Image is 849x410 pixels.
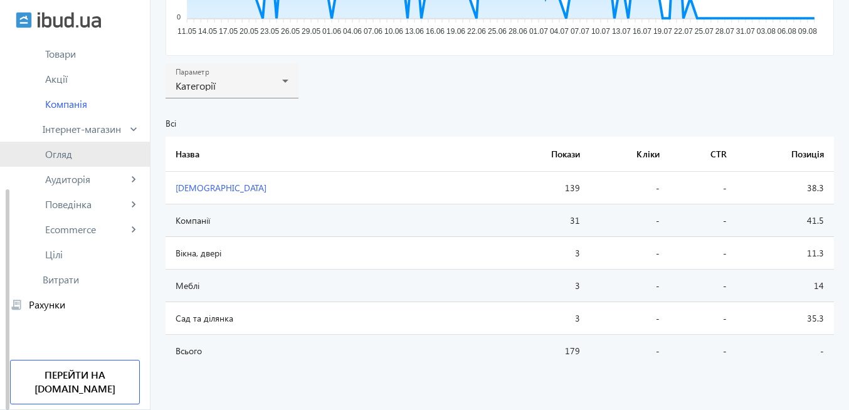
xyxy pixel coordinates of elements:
[590,237,670,270] td: -
[590,270,670,302] td: -
[571,27,589,36] tspan: 07.07
[45,48,140,60] span: Товари
[322,27,341,36] tspan: 01.06
[591,27,610,36] tspan: 10.07
[500,302,590,335] td: 3
[177,13,181,20] tspan: 0
[446,27,465,36] tspan: 19.06
[590,204,670,237] td: -
[10,360,140,404] a: Перейти на [DOMAIN_NAME]
[176,280,199,292] span: Меблі
[166,137,500,172] th: Назва
[45,148,140,160] span: Огляд
[550,27,569,36] tspan: 04.07
[260,27,279,36] tspan: 23.05
[737,137,834,172] th: Позиція
[302,27,320,36] tspan: 29.05
[500,270,590,302] td: 3
[127,173,140,186] mat-icon: keyboard_arrow_right
[10,298,23,311] mat-icon: receipt_long
[500,137,590,172] th: Покази
[166,117,176,129] span: Всі
[633,27,651,36] tspan: 16.07
[670,172,737,204] td: -
[674,27,693,36] tspan: 22.07
[670,204,737,237] td: -
[176,79,216,92] span: Категорії
[757,27,776,36] tspan: 03.08
[670,137,737,172] th: CTR
[405,27,424,36] tspan: 13.06
[127,198,140,211] mat-icon: keyboard_arrow_right
[736,27,755,36] tspan: 31.07
[670,237,737,270] td: -
[695,27,714,36] tspan: 25.07
[343,27,362,36] tspan: 04.06
[364,27,382,36] tspan: 07.06
[176,67,209,77] mat-label: Параметр
[467,27,486,36] tspan: 22.06
[177,27,196,36] tspan: 11.05
[778,27,796,36] tspan: 06.08
[198,27,217,36] tspan: 14.05
[176,214,210,226] span: Компанії
[45,98,140,110] span: Компанія
[670,302,737,335] td: -
[43,273,140,286] span: Витрати
[176,247,221,259] span: Вікна, двері
[737,302,834,335] td: 35.3
[737,335,834,367] td: -
[45,223,127,236] span: Ecommerce
[500,237,590,270] td: 3
[176,312,233,324] span: Сад та ділянка
[590,335,670,367] td: -
[176,182,266,194] span: [DEMOGRAPHIC_DATA]
[45,173,127,186] span: Аудиторія
[590,137,670,172] th: Кліки
[45,73,140,85] span: Акції
[488,27,507,36] tspan: 25.06
[127,123,140,135] mat-icon: keyboard_arrow_right
[43,123,127,135] span: Інтернет-магазин
[715,27,734,36] tspan: 28.07
[670,335,737,367] td: -
[281,27,300,36] tspan: 26.05
[176,345,202,357] span: Всього
[737,237,834,270] td: 11.3
[653,27,672,36] tspan: 19.07
[509,27,527,36] tspan: 28.06
[500,204,590,237] td: 31
[426,27,445,36] tspan: 16.06
[219,27,238,36] tspan: 17.05
[500,335,590,367] td: 179
[45,248,140,261] span: Цілі
[737,204,834,237] td: 41.5
[45,198,127,211] span: Поведінка
[16,12,32,28] img: ibud.svg
[737,270,834,302] td: 14
[670,270,737,302] td: -
[500,172,590,204] td: 139
[590,172,670,204] td: -
[590,302,670,335] td: -
[127,223,140,236] mat-icon: keyboard_arrow_right
[29,298,140,311] span: Рахунки
[529,27,548,36] tspan: 01.07
[240,27,258,36] tspan: 20.05
[384,27,403,36] tspan: 10.06
[798,27,817,36] tspan: 09.08
[737,172,834,204] td: 38.3
[612,27,631,36] tspan: 13.07
[38,12,101,28] img: ibud_text.svg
